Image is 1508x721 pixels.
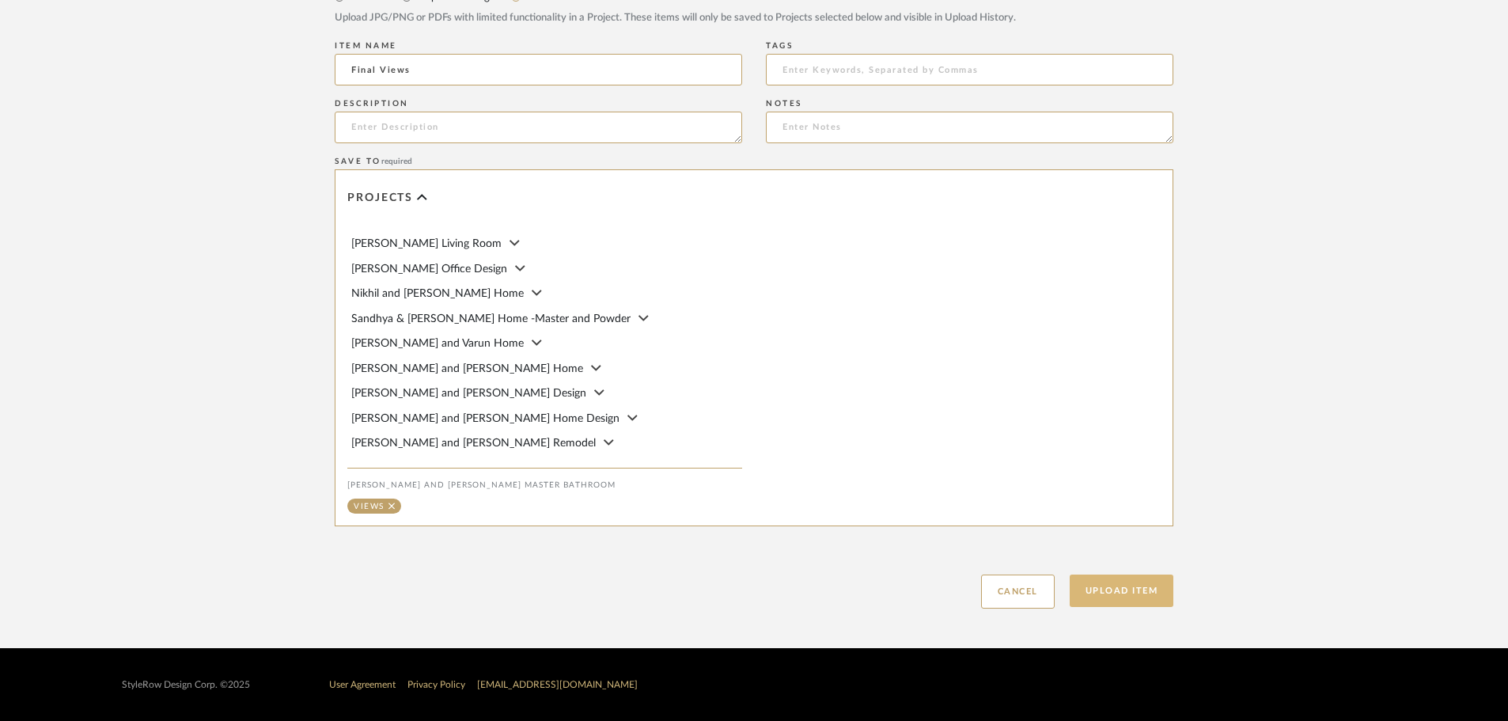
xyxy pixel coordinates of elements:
span: required [381,157,412,165]
span: [PERSON_NAME] and [PERSON_NAME] Home Design [351,413,619,424]
span: [PERSON_NAME] and Varun Home [351,338,524,349]
input: Enter Keywords, Separated by Commas [766,54,1173,85]
div: Tags [766,41,1173,51]
div: [PERSON_NAME] and [PERSON_NAME] Master Bathroom [347,480,742,490]
div: StyleRow Design Corp. ©2025 [122,679,250,691]
div: Upload JPG/PNG or PDFs with limited functionality in a Project. These items will only be saved to... [335,10,1173,26]
a: Privacy Policy [407,680,465,689]
a: User Agreement [329,680,396,689]
button: Cancel [981,575,1055,609]
div: Item name [335,41,742,51]
span: Nikhil and [PERSON_NAME] Home [351,288,524,299]
span: [PERSON_NAME] and [PERSON_NAME] Remodel [351,438,596,449]
div: Views [354,503,385,510]
span: [PERSON_NAME] and [PERSON_NAME] Design [351,388,586,399]
input: Enter Name [335,54,742,85]
span: Sandhya & [PERSON_NAME] Home -Master and Powder [351,313,631,324]
span: [PERSON_NAME] Office Design [351,264,507,275]
span: [PERSON_NAME] Living Room [351,238,502,249]
span: Projects [347,192,413,205]
a: [EMAIL_ADDRESS][DOMAIN_NAME] [477,680,638,689]
div: Notes [766,99,1173,108]
div: Description [335,99,742,108]
div: Save To [335,157,1173,166]
span: [PERSON_NAME] and [PERSON_NAME] Home [351,363,583,374]
button: Upload Item [1070,575,1174,607]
